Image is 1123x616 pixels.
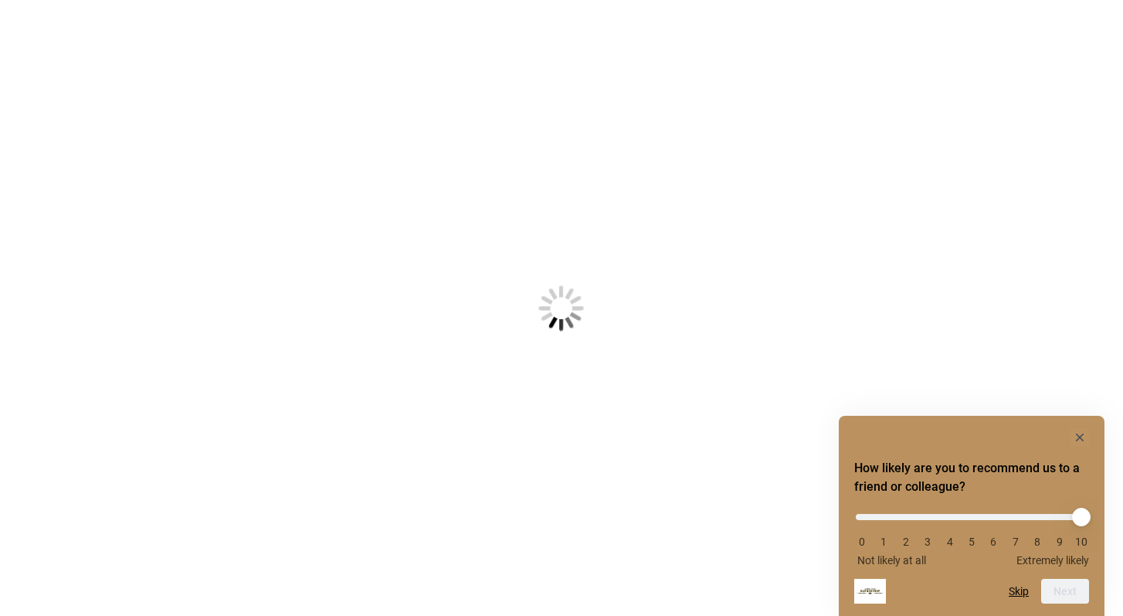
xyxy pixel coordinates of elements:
[1008,536,1023,548] li: 7
[1009,585,1029,597] button: Skip
[854,428,1089,604] div: How likely are you to recommend us to a friend or colleague? Select an option from 0 to 10, with ...
[876,536,891,548] li: 1
[1052,536,1067,548] li: 9
[854,536,870,548] li: 0
[964,536,979,548] li: 5
[1070,428,1089,447] button: Hide survey
[1041,579,1089,604] button: Next question
[898,536,914,548] li: 2
[1016,554,1089,567] span: Extremely likely
[854,502,1089,567] div: How likely are you to recommend us to a friend or colleague? Select an option from 0 to 10, with ...
[1030,536,1045,548] li: 8
[942,536,958,548] li: 4
[857,554,926,567] span: Not likely at all
[986,536,1001,548] li: 6
[1074,536,1089,548] li: 10
[854,459,1089,496] h2: How likely are you to recommend us to a friend or colleague? Select an option from 0 to 10, with ...
[920,536,935,548] li: 3
[463,209,660,407] img: Loading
